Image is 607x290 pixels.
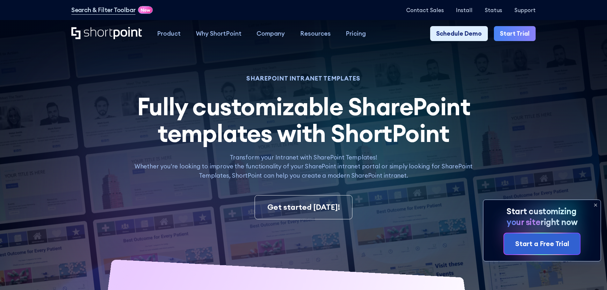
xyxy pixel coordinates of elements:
[71,27,142,40] a: Home
[406,7,444,13] a: Contact Sales
[255,195,352,219] a: Get started [DATE]!
[300,29,331,38] div: Resources
[346,29,366,38] div: Pricing
[504,233,580,254] a: Start a Free Trial
[515,239,569,249] div: Start a Free Trial
[267,202,340,213] div: Get started [DATE]!
[575,259,607,290] iframe: Chat Widget
[126,153,481,180] p: Transform your Intranet with SharePoint Templates! Whether you're looking to improve the function...
[188,26,249,41] a: Why ShortPoint
[157,29,181,38] div: Product
[456,7,473,13] a: Install
[494,26,536,41] a: Start Trial
[514,7,536,13] a: Support
[257,29,285,38] div: Company
[485,7,502,13] a: Status
[293,26,338,41] a: Resources
[249,26,293,41] a: Company
[149,26,188,41] a: Product
[137,91,470,148] span: Fully customizable SharePoint templates with ShortPoint
[338,26,374,41] a: Pricing
[71,5,136,15] a: Search & Filter Toolbar
[126,76,481,81] h1: SHAREPOINT INTRANET TEMPLATES
[430,26,488,41] a: Schedule Demo
[196,29,242,38] div: Why ShortPoint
